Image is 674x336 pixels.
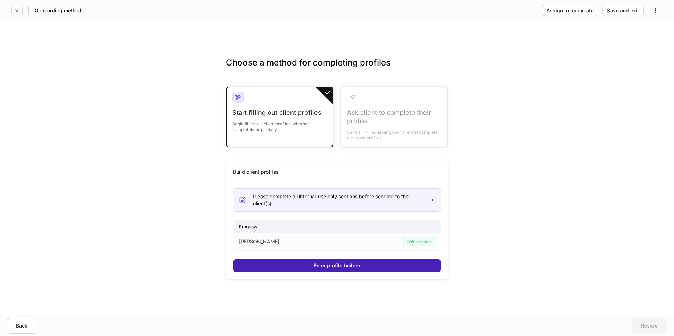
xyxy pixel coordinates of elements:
[602,5,644,16] button: Save and exit
[239,238,280,245] p: [PERSON_NAME]
[16,323,27,328] div: Back
[403,237,435,246] div: 100% complete
[233,220,441,233] div: Progress
[35,7,81,14] h5: Onboarding method
[233,168,279,175] div: Build client profiles
[607,8,639,13] div: Save and exit
[226,57,448,80] h3: Choose a method for completing profiles
[253,193,424,207] div: Please complete all internal-use only sections before sending to the client(s)
[232,108,327,117] div: Start filling out client profiles
[232,117,327,132] div: Begin filling out client profiles, whether completely or partially.
[314,263,360,268] div: Enter profile builder
[542,5,598,16] button: Assign to teammate
[546,8,594,13] div: Assign to teammate
[7,318,36,334] button: Back
[233,259,441,272] button: Enter profile builder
